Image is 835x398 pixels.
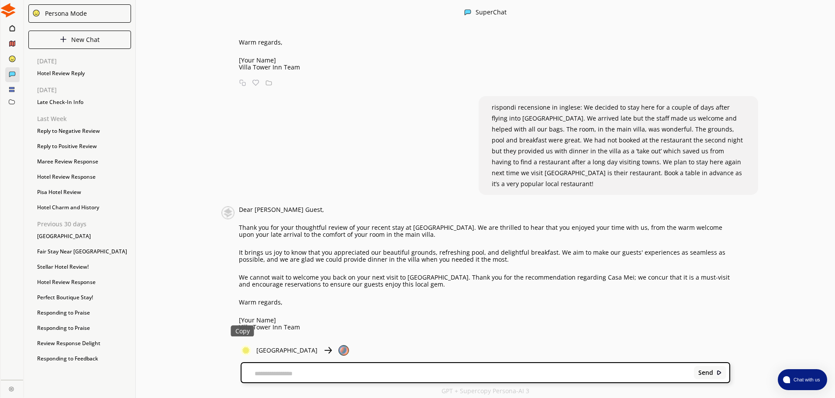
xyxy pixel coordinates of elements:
p: We cannot wait to welcome you back on your next visit to [GEOGRAPHIC_DATA]. Thank you for the rec... [239,274,730,288]
p: Warm regards, [239,299,730,306]
p: [Your Name] [239,57,730,64]
div: Hotel Review Reply [33,67,135,80]
div: Stellar Hotel Review! [33,260,135,273]
p: Previous 30 days [37,221,135,228]
div: Hotel Review Response [33,276,135,289]
div: Reply to Positive Review [33,140,135,153]
button: atlas-launcher [778,369,827,390]
img: Close [9,386,14,391]
p: [GEOGRAPHIC_DATA] [256,347,317,354]
img: Close [464,9,471,16]
span: Chat with us [790,376,822,383]
img: Close [32,9,40,17]
img: Save [266,80,272,86]
p: Warm regards, [239,39,730,46]
img: Close [323,345,333,356]
div: Copy [231,325,254,337]
div: Reply to Negative Review [33,125,135,138]
div: Fair Stay Near [GEOGRAPHIC_DATA] [33,245,135,258]
span: rispondi recensione in inglese: We decided to stay here for a couple of days after flying into [G... [492,103,743,188]
p: Dear [PERSON_NAME] Guest, [239,206,730,213]
img: Close [221,206,235,219]
p: It brings us joy to know that you appreciated our beautiful grounds, refreshing pool, and delight... [239,249,730,263]
div: SuperChat [476,9,507,17]
img: Close [338,345,349,356]
div: Review Response Delight [33,337,135,350]
a: Close [1,380,23,395]
div: Responding to Praise [33,306,135,319]
img: Close [716,370,722,376]
div: Charming Hotel Review Cha... [33,367,135,381]
div: Late Check-In Info [33,96,135,109]
p: [DATE] [37,58,135,65]
img: Close [60,36,67,43]
div: Perfect Boutique Stay! [33,291,135,304]
div: Hotel Review Response [33,170,135,183]
div: Persona Mode [42,10,87,17]
p: Villa Tower Inn Team [239,64,730,71]
img: Close [1,3,15,17]
div: Pisa Hotel Review [33,186,135,199]
p: New Chat [71,36,100,43]
b: Send [698,369,713,376]
img: Close [241,345,251,356]
p: [Your Name] [239,317,730,324]
img: Copy [239,80,246,86]
p: GPT + Supercopy Persona-AI 3 [442,388,529,395]
img: Favorite [252,80,259,86]
p: Last Week [37,115,135,122]
div: Hotel Charm and History [33,201,135,214]
div: [GEOGRAPHIC_DATA] [33,230,135,243]
div: Maree Review Response [33,155,135,168]
p: Thank you for your thoughtful review of your recent stay at [GEOGRAPHIC_DATA]. We are thrilled to... [239,224,730,238]
p: Villa Tower Inn Team [239,324,730,331]
p: [DATE] [37,87,135,93]
div: Responding to Praise [33,322,135,335]
div: Responding to Feedback [33,352,135,365]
